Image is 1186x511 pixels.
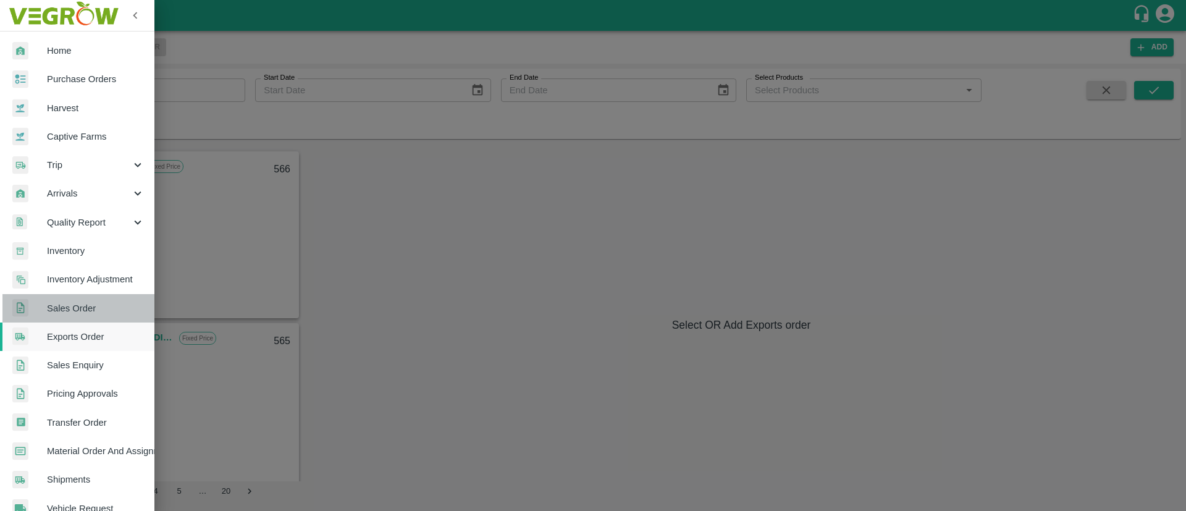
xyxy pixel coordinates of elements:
[47,358,145,372] span: Sales Enquiry
[47,216,131,229] span: Quality Report
[47,473,145,486] span: Shipments
[12,70,28,88] img: reciept
[47,101,145,115] span: Harvest
[47,44,145,57] span: Home
[47,158,131,172] span: Trip
[12,127,28,146] img: harvest
[12,299,28,317] img: sales
[12,327,28,345] img: shipments
[12,214,27,230] img: qualityReport
[12,271,28,289] img: inventory
[12,471,28,489] img: shipments
[47,272,145,286] span: Inventory Adjustment
[47,416,145,429] span: Transfer Order
[12,357,28,374] img: sales
[47,387,145,400] span: Pricing Approvals
[12,385,28,403] img: sales
[12,185,28,203] img: whArrival
[12,442,28,460] img: centralMaterial
[47,330,145,344] span: Exports Order
[12,413,28,431] img: whTransfer
[47,302,145,315] span: Sales Order
[12,156,28,174] img: delivery
[47,187,131,200] span: Arrivals
[12,99,28,117] img: harvest
[12,42,28,60] img: whArrival
[47,130,145,143] span: Captive Farms
[47,72,145,86] span: Purchase Orders
[12,242,28,260] img: whInventory
[47,444,145,458] span: Material Order And Assignment
[47,244,145,258] span: Inventory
